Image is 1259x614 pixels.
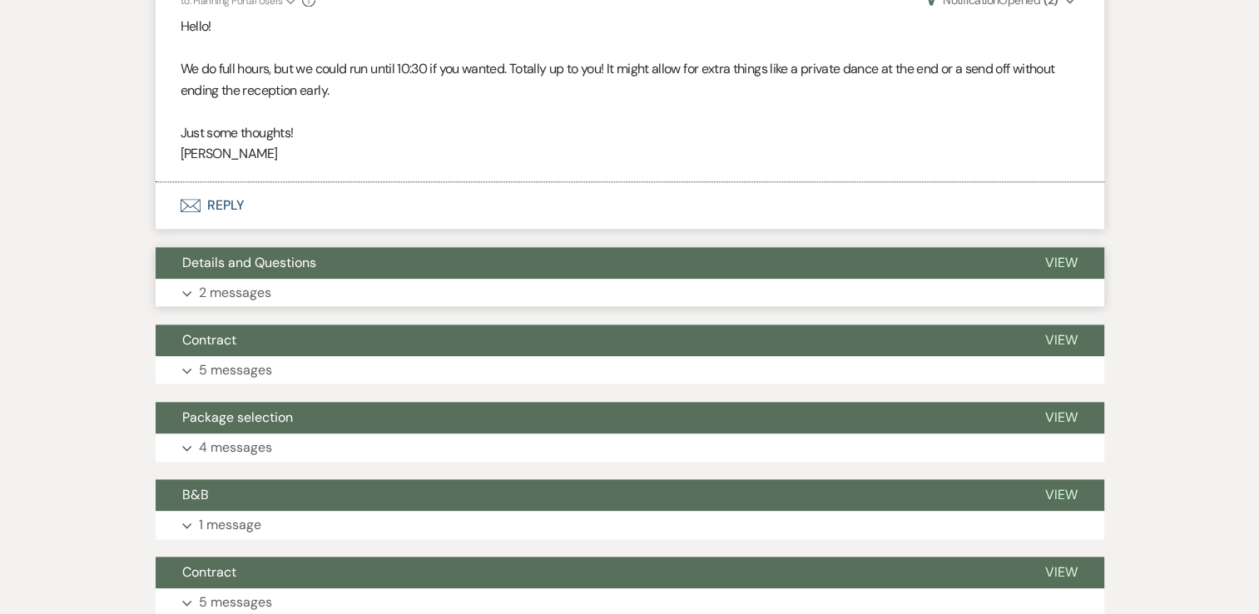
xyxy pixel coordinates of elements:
[1045,254,1078,271] span: View
[182,254,316,271] span: Details and Questions
[1019,402,1104,433] button: View
[1045,409,1078,426] span: View
[156,479,1019,511] button: B&B
[182,486,209,503] span: B&B
[1019,247,1104,279] button: View
[199,592,272,613] p: 5 messages
[199,359,272,381] p: 5 messages
[181,122,1079,144] p: Just some thoughts!
[181,58,1079,101] p: We do full hours, but we could run until 10:30 if you wanted. Totally up to you! It might allow f...
[1045,486,1078,503] span: View
[156,433,1104,462] button: 4 messages
[182,563,236,581] span: Contract
[156,324,1019,356] button: Contract
[1019,557,1104,588] button: View
[156,511,1104,539] button: 1 message
[181,16,1079,37] p: Hello!
[181,143,1079,165] p: [PERSON_NAME]
[156,247,1019,279] button: Details and Questions
[199,282,271,304] p: 2 messages
[156,557,1019,588] button: Contract
[156,402,1019,433] button: Package selection
[199,437,272,458] p: 4 messages
[199,514,261,536] p: 1 message
[182,409,293,426] span: Package selection
[156,356,1104,384] button: 5 messages
[156,279,1104,307] button: 2 messages
[1019,324,1104,356] button: View
[156,182,1104,229] button: Reply
[182,331,236,349] span: Contract
[1019,479,1104,511] button: View
[1045,331,1078,349] span: View
[1045,563,1078,581] span: View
